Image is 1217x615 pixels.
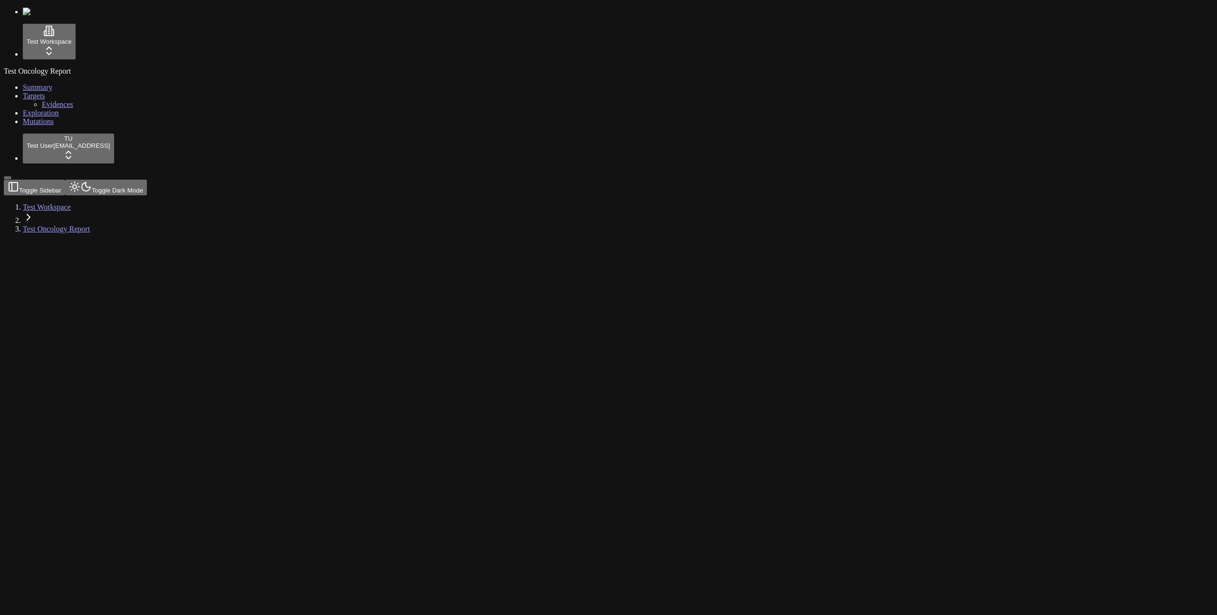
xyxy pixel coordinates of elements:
span: TU [64,135,73,142]
a: Test Oncology Report [23,225,90,233]
a: Exploration [23,109,59,117]
span: [EMAIL_ADDRESS] [53,142,110,149]
a: Mutations [23,117,54,125]
span: Toggle Sidebar [19,187,61,194]
button: Toggle Sidebar [4,180,65,195]
img: Numenos [23,8,59,16]
a: Test Workspace [23,203,71,211]
a: Evidences [42,100,73,108]
a: Targets [23,92,45,100]
button: Toggle Sidebar [4,176,11,179]
div: Test Oncology Report [4,67,1213,76]
nav: breadcrumb [4,203,1122,233]
button: Toggle Dark Mode [65,180,147,195]
span: Toggle Dark Mode [92,187,143,194]
a: Summary [23,83,52,91]
button: TUTest User[EMAIL_ADDRESS] [23,134,114,163]
button: Test Workspace [23,24,76,59]
span: Test Workspace [27,38,72,45]
span: Test User [27,142,53,149]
